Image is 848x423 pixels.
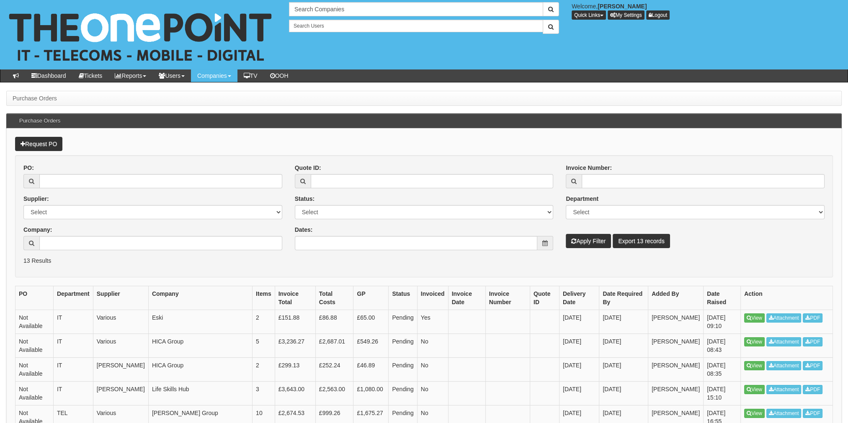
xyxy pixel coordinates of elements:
[152,69,191,82] a: Users
[766,337,802,346] a: Attachment
[15,333,54,357] td: Not Available
[704,333,741,357] td: [DATE] 08:43
[599,286,648,310] th: Date Required By
[598,3,647,10] b: [PERSON_NAME]
[53,333,93,357] td: IT
[803,361,822,370] a: PDF
[559,286,599,310] th: Delivery Date
[275,333,315,357] td: £3,236.27
[148,333,252,357] td: HICA Group
[289,20,543,32] input: Search Users
[744,337,765,346] a: View
[13,94,57,103] li: Purchase Orders
[803,337,822,346] a: PDF
[613,234,670,248] a: Export 13 records
[744,313,765,323] a: View
[599,381,648,405] td: [DATE]
[15,310,54,333] td: Not Available
[15,381,54,405] td: Not Available
[23,226,52,234] label: Company:
[93,357,148,381] td: [PERSON_NAME]
[253,310,275,333] td: 2
[25,69,72,82] a: Dashboard
[93,286,148,310] th: Supplier
[448,286,485,310] th: Invoice Date
[315,286,353,310] th: Total Costs
[23,256,825,265] p: 13 Results
[565,2,848,20] div: Welcome,
[485,286,530,310] th: Invoice Number
[389,381,417,405] td: Pending
[648,310,704,333] td: [PERSON_NAME]
[93,381,148,405] td: [PERSON_NAME]
[93,310,148,333] td: Various
[559,357,599,381] td: [DATE]
[191,69,237,82] a: Companies
[744,409,765,418] a: View
[744,385,765,394] a: View
[417,333,448,357] td: No
[275,381,315,405] td: £3,643.00
[608,10,644,20] a: My Settings
[275,286,315,310] th: Invoice Total
[766,385,802,394] a: Attachment
[148,286,252,310] th: Company
[559,310,599,333] td: [DATE]
[648,381,704,405] td: [PERSON_NAME]
[559,333,599,357] td: [DATE]
[648,286,704,310] th: Added By
[353,310,389,333] td: £65.00
[53,381,93,405] td: IT
[766,361,802,370] a: Attachment
[566,195,598,203] label: Department
[289,2,543,16] input: Search Companies
[253,381,275,405] td: 3
[766,409,802,418] a: Attachment
[353,357,389,381] td: £46.89
[646,10,670,20] a: Logout
[417,381,448,405] td: No
[417,357,448,381] td: No
[353,381,389,405] td: £1,080.00
[704,381,741,405] td: [DATE] 15:10
[275,357,315,381] td: £299.13
[389,310,417,333] td: Pending
[803,409,822,418] a: PDF
[93,333,148,357] td: Various
[417,310,448,333] td: Yes
[648,333,704,357] td: [PERSON_NAME]
[23,195,49,203] label: Supplier:
[704,357,741,381] td: [DATE] 08:35
[315,333,353,357] td: £2,687.01
[566,164,612,172] label: Invoice Number:
[704,310,741,333] td: [DATE] 09:10
[148,357,252,381] td: HICA Group
[295,226,313,234] label: Dates:
[53,357,93,381] td: IT
[803,313,822,323] a: PDF
[566,234,611,248] button: Apply Filter
[53,286,93,310] th: Department
[803,385,822,394] a: PDF
[315,357,353,381] td: £252.24
[275,310,315,333] td: £151.88
[253,357,275,381] td: 2
[766,313,802,323] a: Attachment
[648,357,704,381] td: [PERSON_NAME]
[704,286,741,310] th: Date Raised
[530,286,559,310] th: Quote ID
[253,286,275,310] th: Items
[389,333,417,357] td: Pending
[53,310,93,333] td: IT
[741,286,833,310] th: Action
[744,361,765,370] a: View
[72,69,109,82] a: Tickets
[389,357,417,381] td: Pending
[417,286,448,310] th: Invoiced
[295,195,314,203] label: Status:
[148,310,252,333] td: Eski
[15,137,62,151] a: Request PO
[315,381,353,405] td: £2,563.00
[599,357,648,381] td: [DATE]
[253,333,275,357] td: 5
